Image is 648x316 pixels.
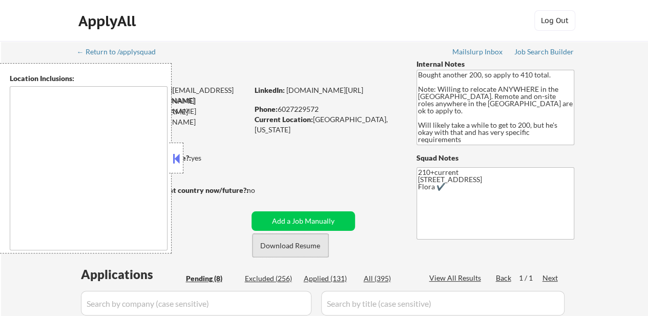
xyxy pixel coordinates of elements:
[304,273,355,284] div: Applied (131)
[255,114,400,134] div: [GEOGRAPHIC_DATA], [US_STATE]
[519,273,542,283] div: 1 / 1
[416,153,574,163] div: Squad Notes
[321,291,565,315] input: Search by title (case sensitive)
[255,105,278,113] strong: Phone:
[514,48,574,58] a: Job Search Builder
[452,48,504,58] a: Mailslurp Inbox
[81,291,311,315] input: Search by company (case sensitive)
[255,115,313,124] strong: Current Location:
[10,73,168,84] div: Location Inclusions:
[245,273,296,284] div: Excluded (256)
[78,12,139,30] div: ApplyAll
[416,59,574,69] div: Internal Notes
[77,48,165,58] a: ← Return to /applysquad
[253,234,328,257] button: Download Resume
[255,104,400,114] div: 6027229572
[186,273,237,284] div: Pending (8)
[452,48,504,55] div: Mailslurp Inbox
[364,273,415,284] div: All (395)
[542,273,559,283] div: Next
[247,185,276,195] div: no
[77,48,165,55] div: ← Return to /applysquad
[429,273,484,283] div: View All Results
[81,268,182,281] div: Applications
[255,86,285,94] strong: LinkedIn:
[252,211,355,231] button: Add a Job Manually
[534,10,575,31] button: Log Out
[496,273,512,283] div: Back
[514,48,574,55] div: Job Search Builder
[286,86,363,94] a: [DOMAIN_NAME][URL]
